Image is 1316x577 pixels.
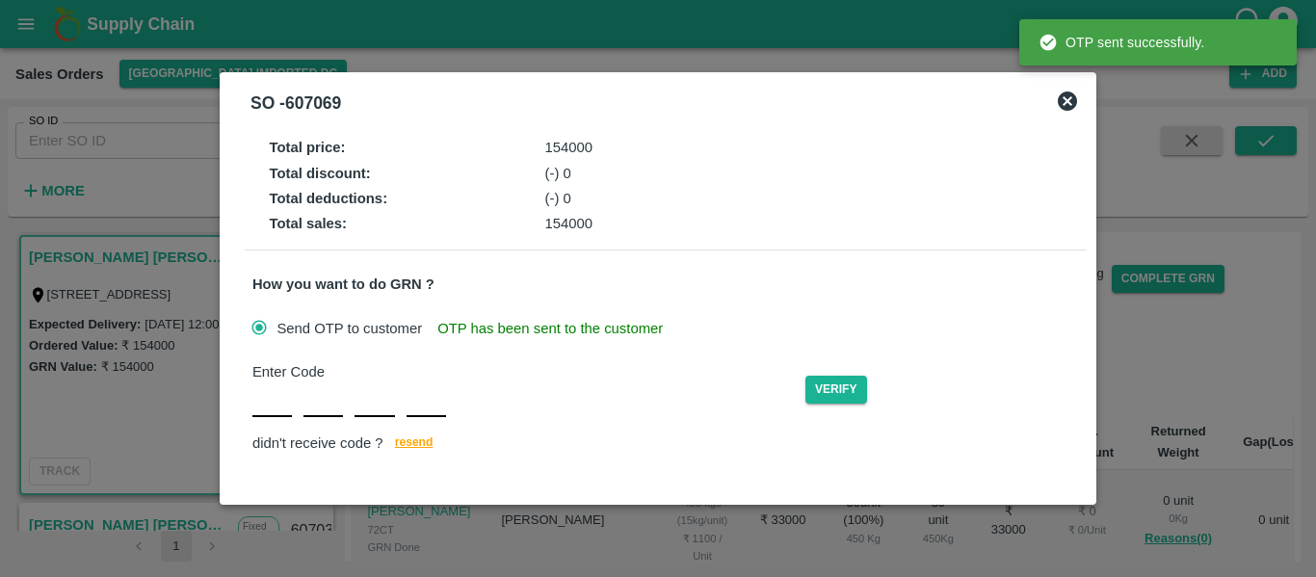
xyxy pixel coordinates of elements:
div: SO - 607069 [250,90,341,117]
span: (-) 0 [545,166,571,181]
span: 154000 [545,216,593,231]
strong: Total discount : [269,166,370,181]
strong: How you want to do GRN ? [252,276,434,292]
strong: Total sales : [269,216,347,231]
button: resend [383,433,445,457]
span: OTP has been sent to the customer [437,318,663,339]
span: 154000 [545,140,593,155]
strong: Total deductions : [269,191,387,206]
span: (-) 0 [545,191,571,206]
span: resend [395,433,434,453]
button: Verify [805,376,867,404]
span: Send OTP to customer [276,318,422,339]
div: didn't receive code ? [252,433,1079,457]
strong: Total price : [269,140,345,155]
div: OTP sent successfully. [1039,25,1204,60]
div: Enter Code [252,361,805,382]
